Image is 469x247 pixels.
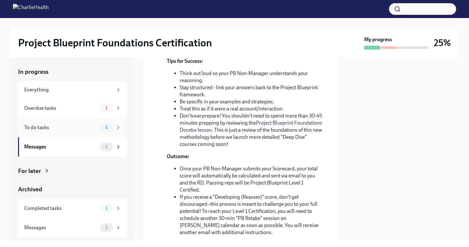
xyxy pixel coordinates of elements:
span: 1 [102,225,111,230]
div: For later [18,167,41,175]
div: Everything [24,86,113,93]
li: Think out loud so your PB Non-Manager understands your reasoning. [180,70,324,84]
a: Project Blueprint Foundations Docebo lesson [180,120,322,133]
div: Messages [24,143,97,150]
a: In progress [18,68,126,76]
span: 1 [102,206,111,211]
a: Completed tasks1 [18,199,126,218]
a: Archived [18,185,126,194]
li: If you receive a "Developing (Reasses)" score, don't get discouraged--this process is meant to ch... [180,194,324,236]
div: To do tasks [24,124,97,131]
h3: 25% [434,37,451,49]
a: Messages1 [18,218,126,237]
a: Everything [18,81,126,99]
li: Be specific in your examples and strategies. [180,98,324,105]
span: 1 [102,106,111,110]
a: Messages1 [18,137,126,157]
strong: Tips for Success: [167,58,203,64]
div: Overdue tasks [24,105,97,112]
img: CharlieHealth [13,4,49,14]
em: over [192,113,202,119]
span: 1 [102,144,111,149]
strong: Outcome: [167,153,189,159]
div: Messages [24,224,97,231]
div: Completed tasks [24,205,97,212]
li: Don't prepare! You shouldn't need to spend more than 30-45 minutes prepping by reviewing the . Th... [180,112,324,148]
li: Once your PB Non-Manager submits your Scorecard, your total score will automatically be calculate... [180,165,324,194]
a: To do tasks1 [18,118,126,137]
strong: My progress [364,36,392,43]
a: For later [18,167,126,175]
li: Stay structured - link your answers back to the Project Blueprint framework. [180,84,324,98]
li: Treat this as if it were a real account/interaction. [180,105,324,112]
span: 1 [102,125,111,130]
a: Overdue tasks1 [18,99,126,118]
h2: Project Blueprint Foundations Certification [18,36,212,49]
